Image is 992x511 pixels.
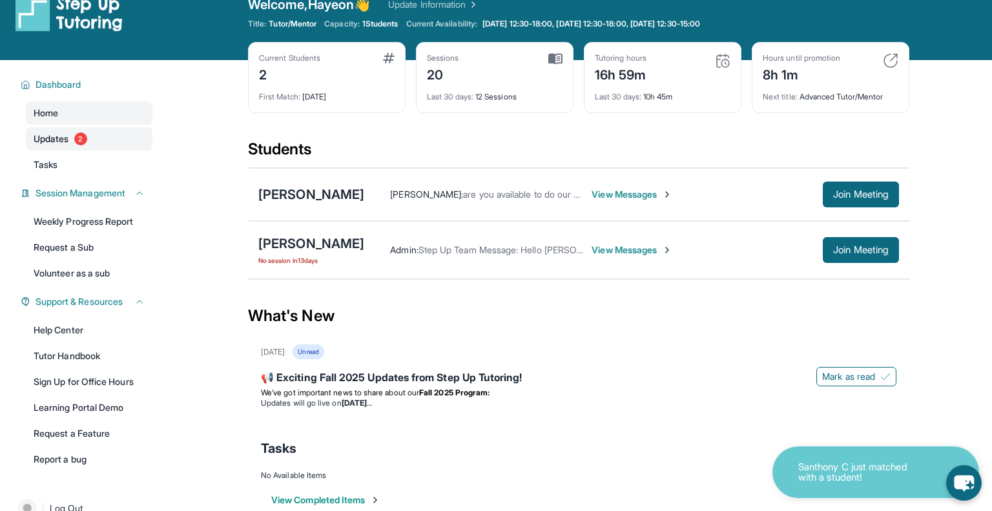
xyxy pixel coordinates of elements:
[390,189,463,200] span: [PERSON_NAME] :
[259,92,300,101] span: First Match :
[34,132,69,145] span: Updates
[36,187,125,200] span: Session Management
[34,107,58,120] span: Home
[258,235,364,253] div: [PERSON_NAME]
[26,370,152,393] a: Sign Up for Office Hours
[419,388,490,397] strong: Fall 2025 Program:
[26,236,152,259] a: Request a Sub
[26,448,152,471] a: Report a bug
[595,92,641,101] span: Last 30 days :
[259,63,320,84] div: 2
[763,92,798,101] span: Next title :
[427,53,459,63] div: Sessions
[833,246,889,254] span: Join Meeting
[26,210,152,233] a: Weekly Progress Report
[662,245,672,255] img: Chevron-Right
[816,367,896,386] button: Mark as read
[259,84,395,102] div: [DATE]
[261,439,296,457] span: Tasks
[261,347,285,357] div: [DATE]
[383,53,395,63] img: card
[595,84,730,102] div: 10h 45m
[427,63,459,84] div: 20
[763,63,840,84] div: 8h 1m
[427,84,563,102] div: 12 Sessions
[293,344,324,359] div: Unread
[592,244,672,256] span: View Messages
[259,53,320,63] div: Current Students
[30,78,145,91] button: Dashboard
[662,189,672,200] img: Chevron-Right
[548,53,563,65] img: card
[261,388,419,397] span: We’ve got important news to share about our
[248,139,909,167] div: Students
[26,422,152,445] a: Request a Feature
[798,462,927,483] p: Santhony C just matched with a student!
[362,19,398,29] span: 1 Students
[823,237,899,263] button: Join Meeting
[833,191,889,198] span: Join Meeting
[261,470,896,481] div: No Available Items
[30,187,145,200] button: Session Management
[342,398,372,408] strong: [DATE]
[261,398,896,408] li: Updates will go live on
[763,84,898,102] div: Advanced Tutor/Mentor
[482,19,700,29] span: [DATE] 12:30-18:00, [DATE] 12:30-18:00, [DATE] 12:30-15:00
[592,188,672,201] span: View Messages
[480,19,703,29] a: [DATE] 12:30-18:00, [DATE] 12:30-18:00, [DATE] 12:30-15:00
[324,19,360,29] span: Capacity:
[36,78,81,91] span: Dashboard
[763,53,840,63] div: Hours until promotion
[26,318,152,342] a: Help Center
[946,465,982,501] button: chat-button
[74,132,87,145] span: 2
[26,101,152,125] a: Home
[30,295,145,308] button: Support & Resources
[880,371,891,382] img: Mark as read
[248,287,909,344] div: What's New
[822,370,875,383] span: Mark as read
[261,370,896,388] div: 📢 Exciting Fall 2025 Updates from Step Up Tutoring!
[271,494,380,506] button: View Completed Items
[258,185,364,203] div: [PERSON_NAME]
[269,19,316,29] span: Tutor/Mentor
[36,295,123,308] span: Support & Resources
[595,63,646,84] div: 16h 59m
[823,182,899,207] button: Join Meeting
[390,244,418,255] span: Admin :
[715,53,730,68] img: card
[248,19,266,29] span: Title:
[26,153,152,176] a: Tasks
[258,255,364,266] span: No session in 13 days
[26,396,152,419] a: Learning Portal Demo
[406,19,477,29] span: Current Availability:
[34,158,57,171] span: Tasks
[26,344,152,368] a: Tutor Handbook
[427,92,473,101] span: Last 30 days :
[463,189,743,200] span: are you available to do our next session [DATE] at 4? or at 6 [DATE]?
[26,262,152,285] a: Volunteer as a sub
[26,127,152,151] a: Updates2
[595,53,646,63] div: Tutoring hours
[883,53,898,68] img: card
